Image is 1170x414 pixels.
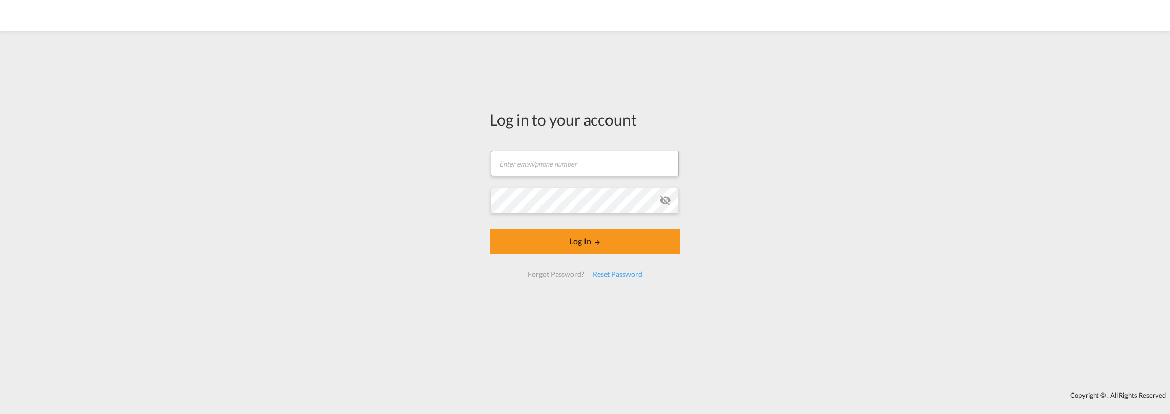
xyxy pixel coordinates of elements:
button: LOGIN [490,229,680,254]
div: Log in to your account [490,109,680,130]
md-icon: icon-eye-off [659,194,671,206]
div: Forgot Password? [524,265,588,283]
input: Enter email/phone number [491,151,679,176]
div: Reset Password [589,265,646,283]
